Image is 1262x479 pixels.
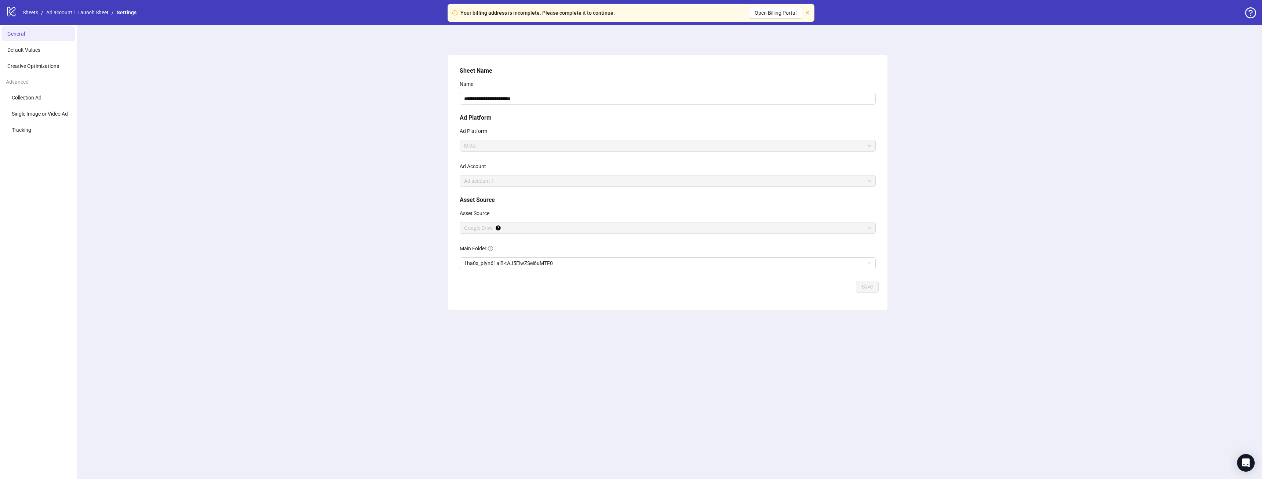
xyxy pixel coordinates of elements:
[12,95,41,101] span: Collection Ad
[21,8,40,17] a: Sheets
[460,93,876,105] input: Name
[464,258,871,269] span: 1ha0x_pIyn61alB-tAJ5ElwZSei6uMTF0
[495,225,501,231] div: Tooltip anchor
[460,9,615,17] div: Your billing address is incomplete. Please complete it to continue.
[460,243,498,254] label: Main Folder
[460,207,494,219] label: Asset Source
[856,281,879,293] button: Save
[45,8,110,17] a: Ad account 1 Launch Sheet
[460,78,478,90] label: Name
[460,66,876,75] h5: Sheet Name
[7,63,59,69] span: Creative Optimizations
[464,222,871,233] span: Google Drive
[464,140,871,151] span: Meta
[749,7,802,19] button: Open Billing Portal
[7,47,40,53] span: Default Values
[112,8,114,17] li: /
[41,8,43,17] li: /
[460,113,876,122] h5: Ad Platform
[452,10,457,15] span: exclamation-circle
[1245,7,1256,18] span: question-circle
[115,8,138,17] a: Settings
[488,246,493,251] span: question-circle
[1237,454,1255,472] div: Open Intercom Messenger
[12,127,31,133] span: Tracking
[460,196,876,204] h5: Asset Source
[755,10,796,16] span: Open Billing Portal
[7,31,25,37] span: General
[464,175,871,186] span: Ad account 1
[12,111,68,117] span: Single Image or Video Ad
[460,160,491,172] label: Ad Account
[460,125,492,137] label: Ad Platform
[805,11,810,15] button: close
